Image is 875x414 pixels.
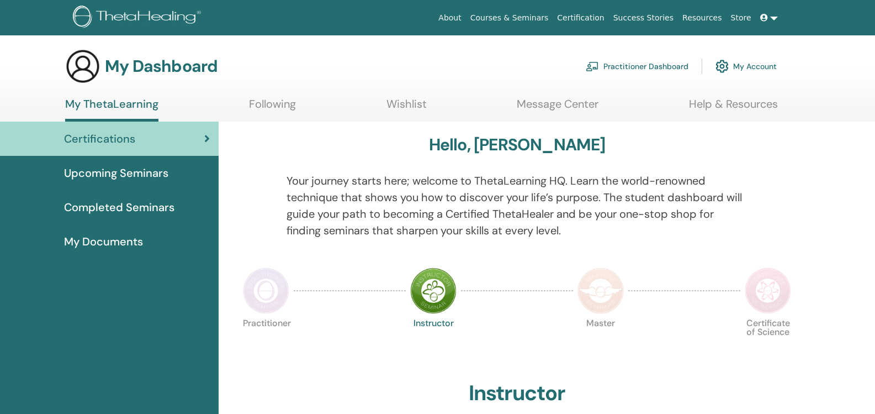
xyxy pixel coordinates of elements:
[64,130,135,147] span: Certifications
[243,319,289,365] p: Practitioner
[105,56,218,76] h3: My Dashboard
[64,165,168,181] span: Upcoming Seminars
[64,233,143,250] span: My Documents
[715,54,777,78] a: My Account
[469,381,565,406] h2: Instructor
[429,135,606,155] h3: Hello, [PERSON_NAME]
[609,8,678,28] a: Success Stories
[466,8,553,28] a: Courses & Seminars
[243,268,289,314] img: Practitioner
[715,57,729,76] img: cog.svg
[689,97,778,119] a: Help & Resources
[517,97,598,119] a: Message Center
[65,49,100,84] img: generic-user-icon.jpg
[745,319,791,365] p: Certificate of Science
[249,97,296,119] a: Following
[73,6,205,30] img: logo.png
[553,8,608,28] a: Certification
[745,268,791,314] img: Certificate of Science
[287,172,748,239] p: Your journey starts here; welcome to ThetaLearning HQ. Learn the world-renowned technique that sh...
[410,268,457,314] img: Instructor
[726,8,756,28] a: Store
[577,268,624,314] img: Master
[434,8,465,28] a: About
[586,54,688,78] a: Practitioner Dashboard
[65,97,158,122] a: My ThetaLearning
[386,97,427,119] a: Wishlist
[678,8,726,28] a: Resources
[64,199,174,216] span: Completed Seminars
[410,319,457,365] p: Instructor
[577,319,624,365] p: Master
[586,61,599,71] img: chalkboard-teacher.svg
